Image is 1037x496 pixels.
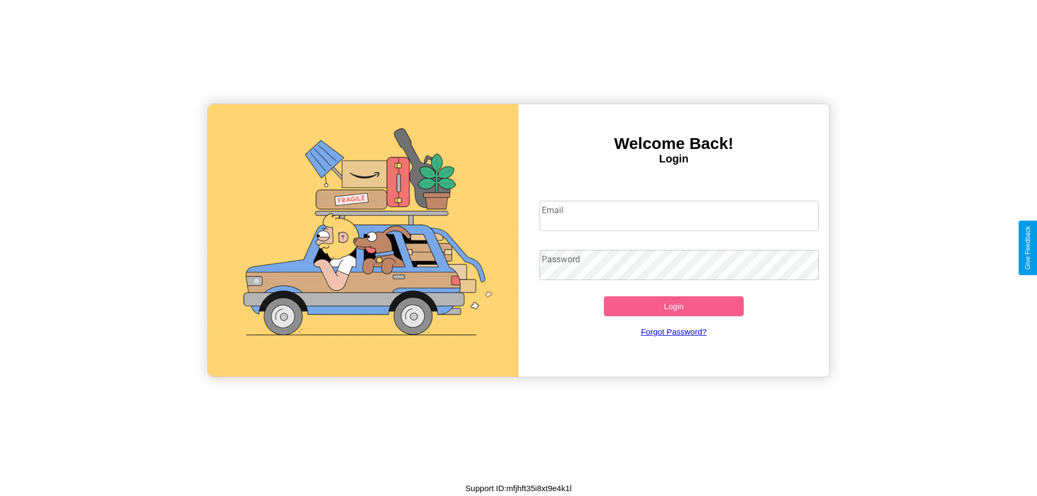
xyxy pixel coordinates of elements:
[208,104,518,377] img: gif
[518,153,829,165] h4: Login
[1024,226,1032,270] div: Give Feedback
[604,296,744,316] button: Login
[518,134,829,153] h3: Welcome Back!
[466,481,572,495] p: Support ID: mfjhft35i8xt9e4k1l
[534,316,814,347] a: Forgot Password?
